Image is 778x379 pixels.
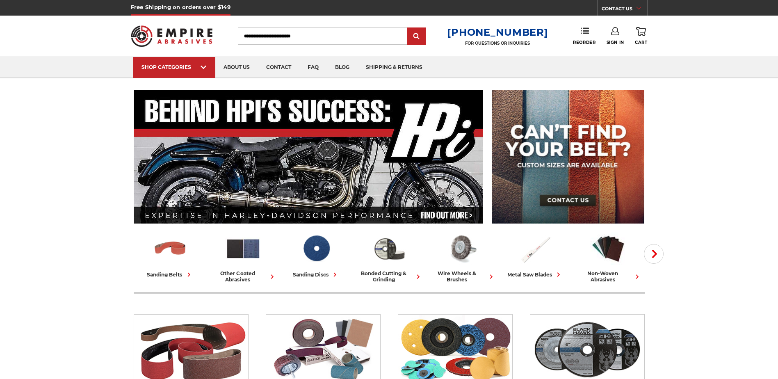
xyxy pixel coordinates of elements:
a: Cart [635,27,647,45]
img: Banner for an interview featuring Horsepower Inc who makes Harley performance upgrades featured o... [134,90,484,224]
div: other coated abrasives [210,270,276,283]
span: Sign In [607,40,624,45]
div: bonded cutting & grinding [356,270,422,283]
a: shipping & returns [358,57,431,78]
img: promo banner for custom belts. [492,90,644,224]
img: Non-woven Abrasives [590,231,626,266]
a: blog [327,57,358,78]
div: metal saw blades [507,270,563,279]
img: Wire Wheels & Brushes [444,231,480,266]
a: non-woven abrasives [575,231,641,283]
span: Reorder [573,40,595,45]
span: Cart [635,40,647,45]
a: other coated abrasives [210,231,276,283]
img: Sanding Discs [298,231,334,266]
a: sanding discs [283,231,349,279]
a: metal saw blades [502,231,568,279]
div: sanding discs [293,270,339,279]
img: Bonded Cutting & Grinding [371,231,407,266]
div: wire wheels & brushes [429,270,495,283]
a: wire wheels & brushes [429,231,495,283]
a: CONTACT US [602,4,647,16]
img: Sanding Belts [152,231,188,266]
input: Submit [408,28,425,45]
img: Other Coated Abrasives [225,231,261,266]
a: faq [299,57,327,78]
a: bonded cutting & grinding [356,231,422,283]
p: FOR QUESTIONS OR INQUIRIES [447,41,548,46]
a: about us [215,57,258,78]
div: SHOP CATEGORIES [141,64,207,70]
div: non-woven abrasives [575,270,641,283]
button: Next [644,244,664,264]
img: Empire Abrasives [131,20,213,52]
div: sanding belts [147,270,193,279]
a: sanding belts [137,231,203,279]
a: contact [258,57,299,78]
a: [PHONE_NUMBER] [447,26,548,38]
a: Reorder [573,27,595,45]
img: Metal Saw Blades [517,231,553,266]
